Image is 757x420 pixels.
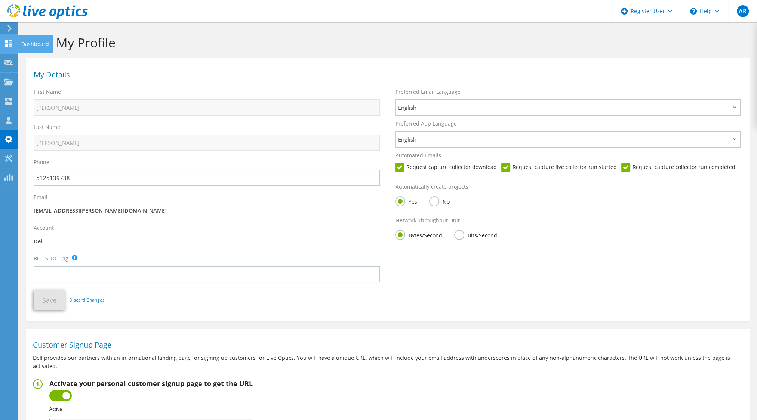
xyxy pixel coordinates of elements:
[395,163,496,172] label: Request capture collector download
[395,88,460,96] label: Preferred Email Language
[69,296,105,304] a: Discard Changes
[34,123,60,131] label: Last Name
[395,183,468,191] label: Automatically create projects
[49,406,62,412] b: Active
[737,5,749,17] span: AR
[398,103,730,112] span: English
[33,341,739,349] h1: Customer Signup Page
[395,230,442,239] label: Bytes/Second
[34,194,47,201] label: Email
[34,158,49,166] label: Phone
[690,8,697,15] svg: \n
[34,255,68,262] label: BCC SFDC Tag
[429,196,449,206] label: No
[398,135,730,144] span: English
[395,152,441,159] label: Automated Emails
[34,290,65,310] button: Save
[621,163,735,172] label: Request capture collector run completed
[34,88,61,96] label: First Name
[34,237,380,245] p: Dell
[33,354,743,370] p: Dell provides our partners with an informational landing page for signing up customers for Live O...
[395,120,456,127] label: Preferred App Language
[30,35,742,50] h1: Edit My Profile
[49,379,253,387] h2: Activate your personal customer signup page to get the URL
[18,35,53,53] div: Dashboard
[395,217,459,224] label: Network Throughput Unit
[501,163,616,172] label: Request capture live collector run started
[395,196,417,206] label: Yes
[454,230,497,239] label: Bits/Second
[34,224,54,232] label: Account
[34,71,738,78] h1: My Details
[34,207,380,215] p: [EMAIL_ADDRESS][PERSON_NAME][DOMAIN_NAME]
